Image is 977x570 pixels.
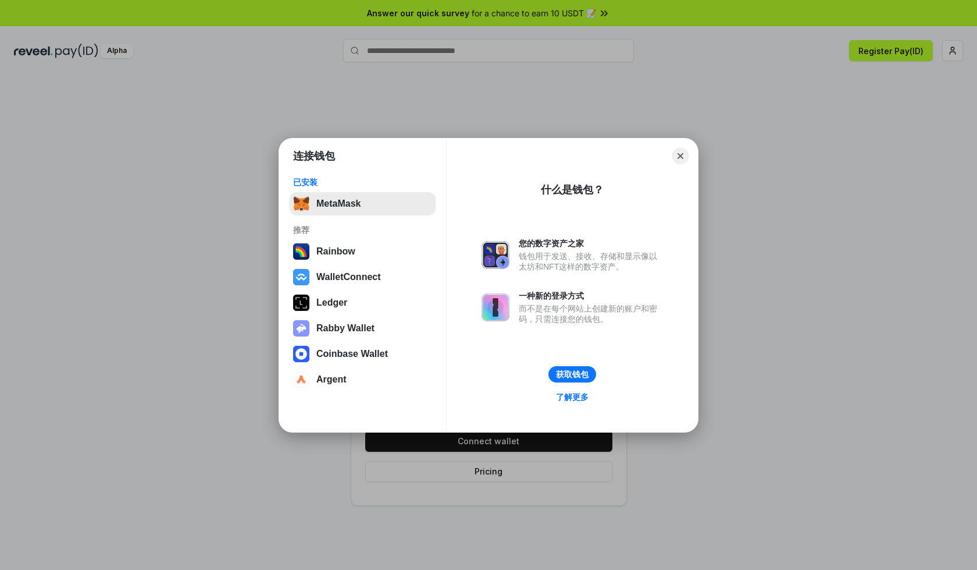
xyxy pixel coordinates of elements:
[541,183,604,197] div: 什么是钱包？
[549,390,596,405] a: 了解更多
[519,238,663,249] div: 您的数字资产之家
[293,346,309,362] img: svg+xml,%3Csvg%20width%3D%2228%22%20height%3D%2228%22%20viewBox%3D%220%200%2028%2028%22%20fill%3D...
[290,265,436,289] button: WalletConnect
[293,196,309,212] img: svg+xml,%3Csvg%20fill%3D%22none%22%20height%3D%2233%22%20viewBox%3D%220%200%2035%2033%22%20width%...
[293,295,309,311] img: svg+xml,%3Csvg%20xmlns%3D%22http%3A%2F%2Fwww.w3.org%2F2000%2Fsvg%22%20width%3D%2228%22%20height%3...
[548,366,596,383] button: 获取钱包
[293,320,309,337] img: svg+xml,%3Csvg%20xmlns%3D%22http%3A%2F%2Fwww.w3.org%2F2000%2Fsvg%22%20fill%3D%22none%22%20viewBox...
[482,293,509,321] img: svg+xml,%3Csvg%20xmlns%3D%22http%3A%2F%2Fwww.w3.org%2F2000%2Fsvg%22%20fill%3D%22none%22%20viewBox...
[290,342,436,366] button: Coinbase Wallet
[556,392,589,402] div: 了解更多
[290,291,436,314] button: Ledger
[290,368,436,391] button: Argent
[519,251,663,272] div: 钱包用于发送、接收、存储和显示像以太坊和NFT这样的数字资产。
[293,269,309,285] img: svg+xml,%3Csvg%20width%3D%2228%22%20height%3D%2228%22%20viewBox%3D%220%200%2028%2028%22%20fill%3D...
[519,291,663,301] div: 一种新的登录方式
[316,272,381,282] div: WalletConnect
[316,199,361,209] div: MetaMask
[556,369,589,380] div: 获取钱包
[293,149,335,163] h1: 连接钱包
[316,246,355,257] div: Rainbow
[290,192,436,215] button: MetaMask
[316,298,347,308] div: Ledger
[293,371,309,388] img: svg+xml,%3Csvg%20width%3D%2228%22%20height%3D%2228%22%20viewBox%3D%220%200%2028%2028%22%20fill%3D...
[519,303,663,324] div: 而不是在每个网站上创建新的账户和密码，只需连接您的钱包。
[290,240,436,263] button: Rainbow
[316,323,375,334] div: Rabby Wallet
[293,177,432,187] div: 已安装
[293,243,309,260] img: svg+xml,%3Csvg%20width%3D%22120%22%20height%3D%22120%22%20viewBox%3D%220%200%20120%20120%22%20fil...
[672,148,689,164] button: Close
[316,349,388,359] div: Coinbase Wallet
[290,317,436,340] button: Rabby Wallet
[316,374,347,385] div: Argent
[293,225,432,235] div: 推荐
[482,241,509,269] img: svg+xml,%3Csvg%20xmlns%3D%22http%3A%2F%2Fwww.w3.org%2F2000%2Fsvg%22%20fill%3D%22none%22%20viewBox...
